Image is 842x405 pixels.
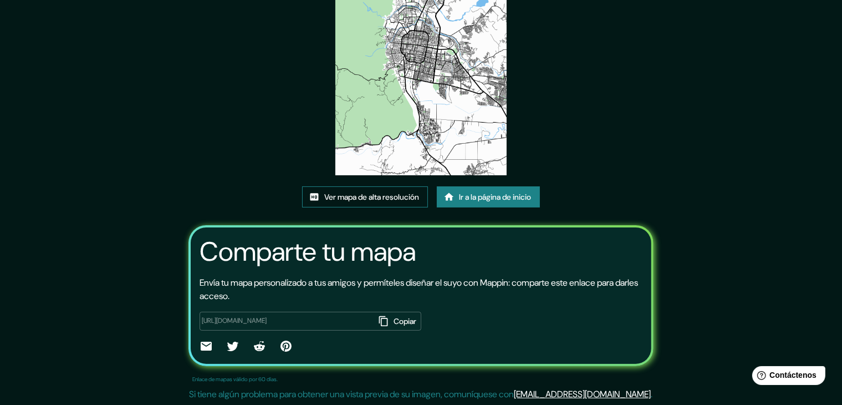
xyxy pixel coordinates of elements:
[193,376,278,383] font: Enlace de mapas válido por 60 días.
[324,192,419,202] font: Ver mapa de alta resolución
[459,192,531,202] font: Ir a la página de inicio
[651,388,653,400] font: .
[375,312,421,331] button: Copiar
[437,186,540,207] a: Ir a la página de inicio
[200,234,416,269] font: Comparte tu mapa
[302,186,428,207] a: Ver mapa de alta resolución
[743,362,830,393] iframe: Lanzador de widgets de ayuda
[514,388,651,400] a: [EMAIL_ADDRESS][DOMAIN_NAME]
[394,316,416,326] font: Copiar
[190,388,514,400] font: Si tiene algún problema para obtener una vista previa de su imagen, comuníquese con
[200,277,638,302] font: Envía tu mapa personalizado a tus amigos y permíteles diseñar el suyo con Mappin: comparte este e...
